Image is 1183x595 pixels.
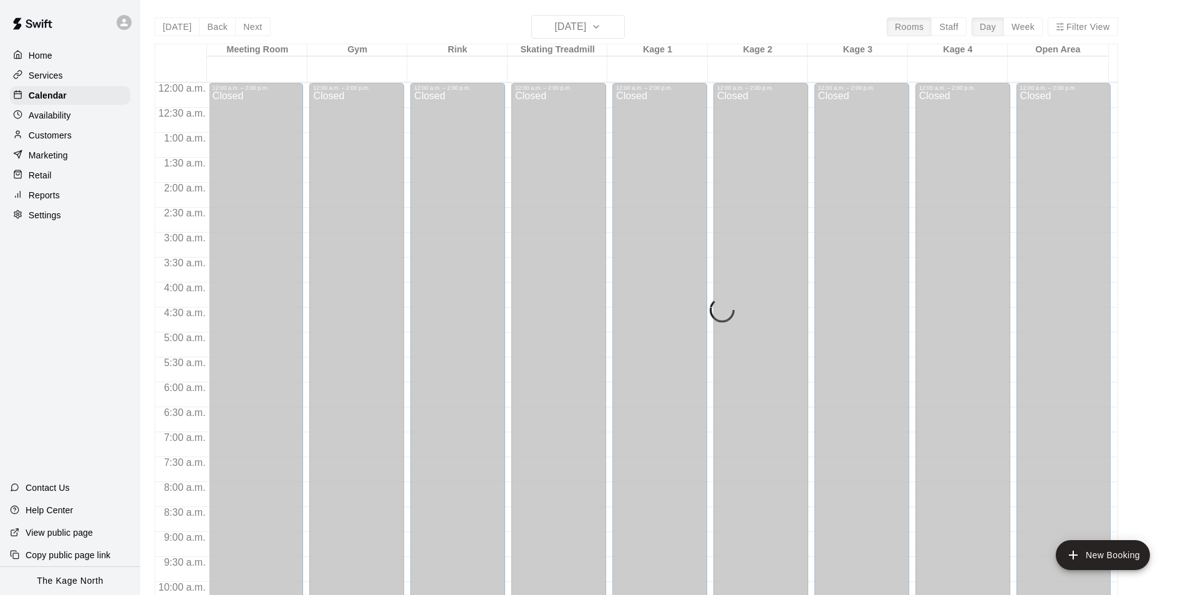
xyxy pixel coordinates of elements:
div: Kage 1 [607,44,707,56]
p: Help Center [26,504,73,516]
span: 7:00 a.m. [161,432,209,443]
p: Home [29,49,52,62]
p: Services [29,69,63,82]
span: 3:00 a.m. [161,233,209,243]
div: 12:00 a.m. – 2:00 p.m. [818,85,905,91]
p: View public page [26,526,93,539]
span: 2:00 a.m. [161,183,209,193]
div: 12:00 a.m. – 2:00 p.m. [313,85,400,91]
div: Kage 2 [708,44,808,56]
span: 5:30 a.m. [161,357,209,368]
span: 8:00 a.m. [161,482,209,493]
a: Marketing [10,146,130,165]
div: Open Area [1008,44,1108,56]
p: Retail [29,169,52,181]
a: Retail [10,166,130,185]
a: Calendar [10,86,130,105]
div: 12:00 a.m. – 2:00 p.m. [919,85,1007,91]
div: Kage 4 [908,44,1008,56]
span: 5:00 a.m. [161,332,209,343]
span: 4:00 a.m. [161,283,209,293]
div: Meeting Room [207,44,307,56]
p: Marketing [29,149,68,162]
div: Skating Treadmill [508,44,607,56]
div: 12:00 a.m. – 2:00 p.m. [213,85,300,91]
div: 12:00 a.m. – 2:00 p.m. [717,85,804,91]
span: 4:30 a.m. [161,307,209,318]
div: Gym [307,44,407,56]
p: Copy public page link [26,549,110,561]
div: 12:00 a.m. – 2:00 p.m. [1020,85,1108,91]
p: Calendar [29,89,67,102]
span: 7:30 a.m. [161,457,209,468]
p: Contact Us [26,481,70,494]
span: 10:00 a.m. [155,582,209,593]
p: Customers [29,129,72,142]
span: 9:30 a.m. [161,557,209,568]
p: Availability [29,109,71,122]
p: Reports [29,189,60,201]
span: 12:30 a.m. [155,108,209,119]
a: Settings [10,206,130,225]
span: 1:30 a.m. [161,158,209,168]
div: 12:00 a.m. – 2:00 p.m. [515,85,602,91]
p: The Kage North [37,574,104,588]
span: 8:30 a.m. [161,507,209,518]
span: 9:00 a.m. [161,532,209,543]
a: Customers [10,126,130,145]
span: 3:30 a.m. [161,258,209,268]
div: Rink [407,44,507,56]
a: Availability [10,106,130,125]
span: 2:30 a.m. [161,208,209,218]
div: 12:00 a.m. – 2:00 p.m. [414,85,501,91]
button: add [1056,540,1150,570]
a: Reports [10,186,130,205]
a: Home [10,46,130,65]
span: 1:00 a.m. [161,133,209,143]
div: Kage 3 [808,44,907,56]
div: 12:00 a.m. – 2:00 p.m. [616,85,703,91]
span: 6:30 a.m. [161,407,209,418]
span: 6:00 a.m. [161,382,209,393]
span: 12:00 a.m. [155,83,209,94]
a: Services [10,66,130,85]
p: Settings [29,209,61,221]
